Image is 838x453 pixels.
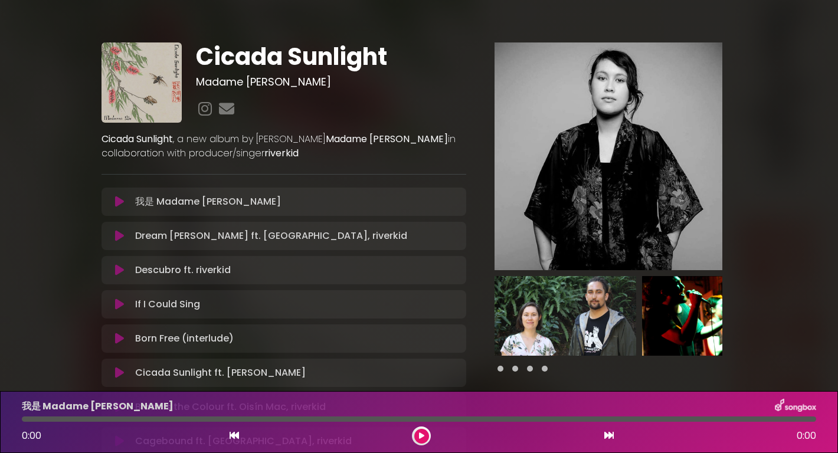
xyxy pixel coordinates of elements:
h3: Madame [PERSON_NAME] [196,75,466,88]
p: Born Free (interlude) [135,331,234,346]
span: 0:00 [797,429,816,443]
p: , a new album by [PERSON_NAME] in collaboration with producer/singer [102,132,466,160]
img: Main Media [495,42,722,270]
strong: riverkid [264,146,299,160]
img: songbox-logo-white.png [775,399,816,414]
p: 我是 Madame [PERSON_NAME] [22,399,174,413]
p: If I Could Sing [135,297,200,311]
strong: Cicada Sunlight [102,132,173,146]
h1: Cicada Sunlight [196,42,466,71]
img: Be8BVgd9RS6cHZkkQ2HP [102,42,182,123]
span: 0:00 [22,429,41,442]
img: fHkWggQfReG6ndIN5aFv [495,276,636,356]
p: Descubro ft. riverkid [135,263,231,277]
strong: Madame [PERSON_NAME] [326,132,448,146]
p: Dream [PERSON_NAME] ft. [GEOGRAPHIC_DATA], riverkid [135,229,407,243]
img: Mbky8pgXRSVEJkp6o0hy [642,276,784,356]
p: 我是 Madame [PERSON_NAME] [135,195,281,209]
p: Cicada Sunlight ft. [PERSON_NAME] [135,366,306,380]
